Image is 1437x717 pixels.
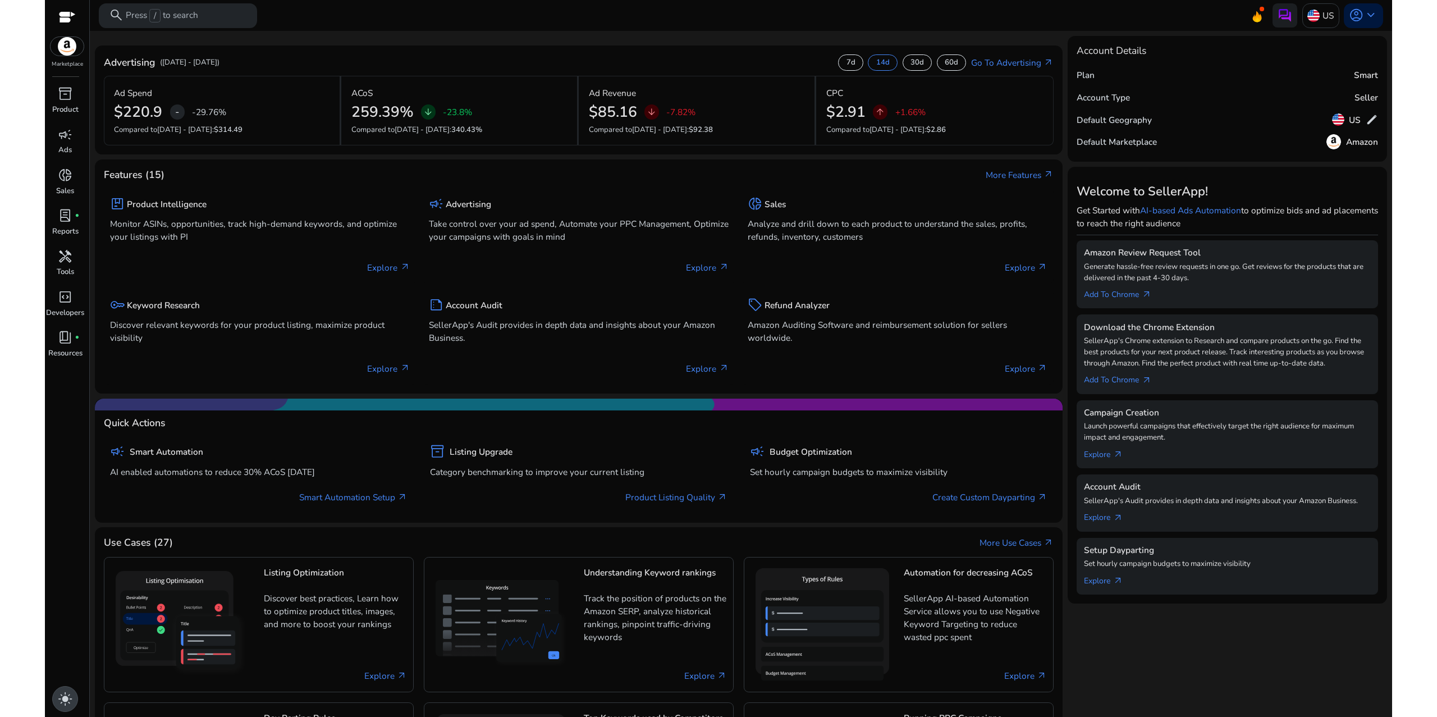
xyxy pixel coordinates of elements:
[110,298,125,312] span: key
[904,568,1047,587] h5: Automation for decreasing ACoS
[58,330,72,345] span: book_4
[846,58,855,68] p: 7d
[45,166,85,206] a: donut_smallSales
[45,206,85,246] a: lab_profilefiber_manual_recordReports
[114,86,152,99] p: Ad Spend
[58,86,72,101] span: inventory_2
[1354,70,1378,80] h5: Smart
[75,213,80,218] span: fiber_manual_record
[52,60,83,68] p: Marketplace
[1044,170,1054,180] span: arrow_outward
[56,186,74,197] p: Sales
[110,197,125,211] span: package
[397,671,407,681] span: arrow_outward
[175,104,179,119] span: -
[719,363,729,373] span: arrow_outward
[1346,137,1378,147] h5: Amazon
[1037,262,1047,272] span: arrow_outward
[719,262,729,272] span: arrow_outward
[109,8,123,22] span: search
[932,491,1047,504] a: Create Custom Dayparting
[264,592,407,640] p: Discover best practices, Learn how to optimize product titles, images, and more to boost your ran...
[110,318,410,344] p: Discover relevant keywords for your product listing, maximize product visibility
[589,103,637,121] h2: $85.16
[1084,369,1161,387] a: Add To Chrome
[869,125,925,135] span: [DATE] - [DATE]
[299,491,408,504] a: Smart Automation Setup
[351,103,414,121] h2: 259.39%
[446,199,491,209] h5: Advertising
[58,208,72,223] span: lab_profile
[1044,58,1054,68] span: arrow_outward
[1084,507,1133,524] a: Explorearrow_outward
[397,492,408,503] span: arrow_outward
[1084,421,1371,444] p: Launch powerful campaigns that effectively target the right audience for maximum impact and engag...
[589,125,805,136] p: Compared to :
[45,125,85,165] a: campaignAds
[1084,262,1371,284] p: Generate hassle-free review requests in one go. Get reviews for the products that are delivered i...
[750,564,894,686] img: Automation for decreasing ACoS
[686,261,729,274] p: Explore
[1084,496,1371,507] p: SellerApp's Audit provides in depth data and insights about your Amazon Business.
[1077,70,1095,80] h5: Plan
[684,669,727,682] a: Explore
[1037,492,1047,503] span: arrow_outward
[58,168,72,182] span: donut_small
[110,465,408,478] p: AI enabled automations to reduce 30% ACoS [DATE]
[45,287,85,328] a: code_blocksDevelopers
[1366,113,1378,126] span: edit
[45,84,85,125] a: inventory_2Product
[1084,559,1371,570] p: Set hourly campaign budgets to maximize visibility
[423,107,433,117] span: arrow_downward
[647,107,657,117] span: arrow_downward
[750,444,765,459] span: campaign
[114,103,162,121] h2: $220.9
[127,199,207,209] h5: Product Intelligence
[1084,444,1133,461] a: Explorearrow_outward
[130,447,203,457] h5: Smart Automation
[1077,204,1378,230] p: Get Started with to optimize bids and ad placements to reach the right audience
[625,491,727,504] a: Product Listing Quality
[364,669,407,682] a: Explore
[717,492,727,503] span: arrow_outward
[748,217,1048,243] p: Analyze and drill down to each product to understand the sales, profits, refunds, inventory, cust...
[1354,93,1378,103] h5: Seller
[1326,134,1341,149] img: amazon.svg
[1140,204,1241,216] a: AI-based Ads Automation
[1322,6,1334,25] p: US
[1349,115,1361,125] h5: US
[1084,322,1371,332] h5: Download the Chrome Extension
[1077,45,1146,57] h4: Account Details
[765,199,786,209] h5: Sales
[1113,513,1123,523] span: arrow_outward
[110,217,410,243] p: Monitor ASINs, opportunities, track high-demand keywords, and optimize your listings with PI
[748,298,762,312] span: sell
[1004,669,1047,682] a: Explore
[57,267,74,278] p: Tools
[367,362,410,375] p: Explore
[686,362,729,375] p: Explore
[45,246,85,287] a: handymanTools
[1005,362,1047,375] p: Explore
[1349,8,1363,22] span: account_circle
[910,58,924,68] p: 30d
[214,125,242,135] span: $314.49
[126,9,198,22] p: Press to search
[1084,336,1371,369] p: SellerApp's Chrome extension to Research and compare products on the go. Find the best products f...
[926,125,946,135] span: $2.86
[1077,115,1152,125] h5: Default Geography
[584,568,727,587] h5: Understanding Keyword rankings
[264,568,407,587] h5: Listing Optimization
[1084,408,1371,418] h5: Campaign Creation
[149,9,160,22] span: /
[717,671,727,681] span: arrow_outward
[443,108,472,116] p: -23.8%
[1113,576,1123,586] span: arrow_outward
[45,328,85,368] a: book_4fiber_manual_recordResources
[895,108,926,116] p: +1.66%
[367,261,410,274] p: Explore
[46,308,84,319] p: Developers
[584,592,727,643] p: Track the position of products on the Amazon SERP, analyze historical rankings, pinpoint traffic-...
[971,56,1054,69] a: Go To Advertisingarrow_outward
[400,262,410,272] span: arrow_outward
